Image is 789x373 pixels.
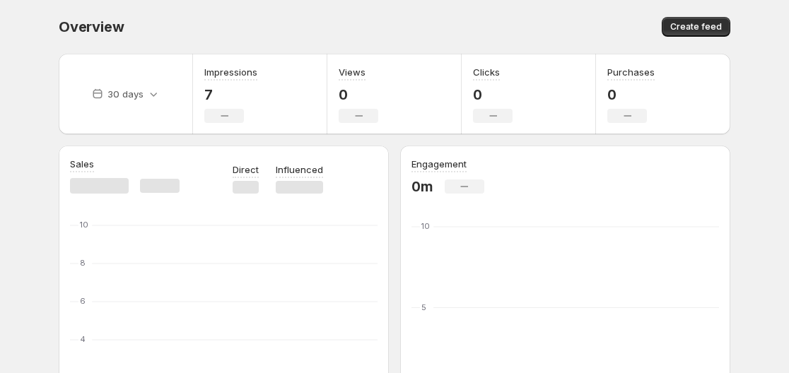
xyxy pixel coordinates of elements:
p: Influenced [276,162,323,177]
p: Direct [233,162,259,177]
p: 0 [473,86,513,103]
text: 10 [80,220,88,230]
span: Create feed [670,21,722,32]
text: 10 [421,221,430,231]
text: 5 [421,302,426,312]
h3: Impressions [204,65,257,79]
text: 6 [80,296,86,306]
h3: Clicks [473,65,500,79]
p: 7 [204,86,257,103]
span: Overview [59,18,124,35]
text: 8 [80,258,86,268]
p: 0 [607,86,655,103]
p: 0 [339,86,378,103]
p: 0m [411,178,433,195]
h3: Purchases [607,65,655,79]
h3: Sales [70,157,94,171]
h3: Views [339,65,366,79]
text: 4 [80,334,86,344]
button: Create feed [662,17,730,37]
h3: Engagement [411,157,467,171]
p: 30 days [107,87,144,101]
